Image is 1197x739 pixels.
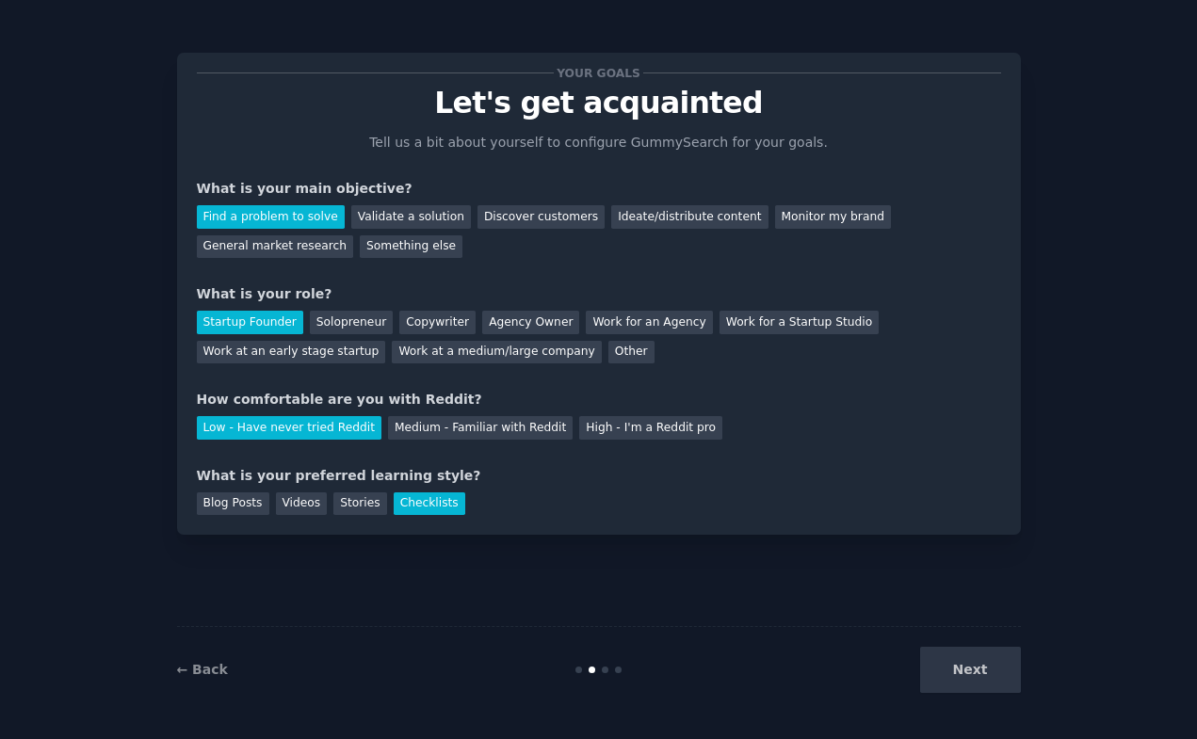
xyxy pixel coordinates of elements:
[197,235,354,259] div: General market research
[579,416,722,440] div: High - I'm a Reddit pro
[392,341,601,364] div: Work at a medium/large company
[310,311,393,334] div: Solopreneur
[586,311,712,334] div: Work for an Agency
[276,492,328,516] div: Videos
[197,390,1001,410] div: How comfortable are you with Reddit?
[197,311,303,334] div: Startup Founder
[197,492,269,516] div: Blog Posts
[554,63,644,83] span: Your goals
[399,311,476,334] div: Copywriter
[482,311,579,334] div: Agency Owner
[177,662,228,677] a: ← Back
[362,133,836,153] p: Tell us a bit about yourself to configure GummySearch for your goals.
[720,311,879,334] div: Work for a Startup Studio
[608,341,655,364] div: Other
[197,416,381,440] div: Low - Have never tried Reddit
[197,466,1001,486] div: What is your preferred learning style?
[351,205,471,229] div: Validate a solution
[197,205,345,229] div: Find a problem to solve
[775,205,891,229] div: Monitor my brand
[333,492,386,516] div: Stories
[197,341,386,364] div: Work at an early stage startup
[611,205,768,229] div: Ideate/distribute content
[197,179,1001,199] div: What is your main objective?
[197,87,1001,120] p: Let's get acquainted
[477,205,605,229] div: Discover customers
[197,284,1001,304] div: What is your role?
[394,492,465,516] div: Checklists
[388,416,573,440] div: Medium - Familiar with Reddit
[360,235,462,259] div: Something else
